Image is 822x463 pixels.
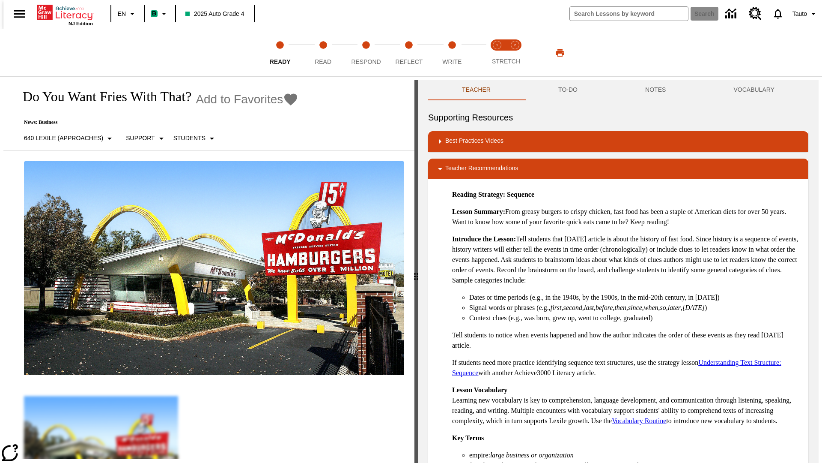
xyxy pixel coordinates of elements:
span: 2025 Auto Grade 4 [185,9,244,18]
a: Understanding Text Structure: Sequence [452,359,781,376]
button: Open side menu [7,1,32,27]
a: Resource Center, Will open in new tab [744,2,767,25]
p: Tell students to notice when events happened and how the author indicates the order of these even... [452,330,801,351]
li: Dates or time periods (e.g., in the 1940s, by the 1900s, in the mid-20th century, in [DATE]) [469,292,801,303]
strong: Lesson Summary: [452,208,505,215]
button: Reflect step 4 of 5 [384,29,434,76]
em: then [614,304,626,311]
input: search field [570,7,688,21]
p: Support [126,134,155,143]
button: Boost Class color is mint green. Change class color [147,6,173,21]
button: Print [546,45,574,60]
text: 2 [514,43,516,47]
button: Stretch Respond step 2 of 2 [503,29,527,76]
text: 1 [496,43,498,47]
button: Write step 5 of 5 [427,29,477,76]
div: Home [37,3,93,26]
p: 640 Lexile (Approaches) [24,134,103,143]
button: Respond step 3 of 5 [341,29,391,76]
button: Read step 2 of 5 [298,29,348,76]
p: Teacher Recommendations [445,164,518,174]
em: when [644,304,658,311]
em: last [584,304,594,311]
em: large business or organization [490,451,574,459]
strong: Key Terms [452,434,484,442]
button: Scaffolds, Support [122,131,170,146]
button: NOTES [611,80,700,100]
a: Data Center [720,2,744,26]
a: Vocabulary Routine [612,417,666,424]
button: Select Lexile, 640 Lexile (Approaches) [21,131,118,146]
button: Ready step 1 of 5 [255,29,305,76]
em: since [628,304,642,311]
span: Reflect [396,58,423,65]
div: Teacher Recommendations [428,159,808,179]
em: [DATE] [682,304,705,311]
span: Respond [351,58,381,65]
strong: Introduce the Lesson: [452,235,516,243]
div: reading [3,80,414,459]
span: EN [118,9,126,18]
button: Stretch Read step 1 of 2 [485,29,509,76]
span: STRETCH [492,58,520,65]
button: VOCABULARY [700,80,808,100]
span: Ready [270,58,291,65]
span: Write [442,58,462,65]
p: Students [173,134,205,143]
strong: Lesson Vocabulary [452,386,507,394]
p: Tell students that [DATE] article is about the history of fast food. Since history is a sequence ... [452,234,801,286]
p: If students need more practice identifying sequence text structures, use the strategy lesson with... [452,358,801,378]
button: Add to Favorites - Do You Want Fries With That? [196,92,298,107]
div: activity [418,80,819,463]
span: B [152,8,156,19]
span: Tauto [792,9,807,18]
button: Select Student [170,131,220,146]
button: Language: EN, Select a language [114,6,141,21]
div: Press Enter or Spacebar and then press right and left arrow keys to move the slider [414,80,418,463]
span: Add to Favorites [196,93,283,106]
p: Learning new vocabulary is key to comprehension, language development, and communication through ... [452,385,801,426]
a: Notifications [767,3,789,25]
em: later [668,304,681,311]
strong: Sequence [507,191,534,198]
img: One of the first McDonald's stores, with the iconic red sign and golden arches. [24,161,404,376]
h6: Supporting Resources [428,111,808,124]
div: Best Practices Videos [428,131,808,152]
li: Context clues (e.g., was born, grew up, went to college, graduated) [469,313,801,323]
em: first [551,304,562,311]
span: NJ Edition [68,21,93,26]
span: Read [315,58,331,65]
p: Best Practices Videos [445,136,503,147]
button: Teacher [428,80,524,100]
p: News: Business [14,119,298,126]
button: TO-DO [524,80,611,100]
em: so [660,304,666,311]
button: Profile/Settings [789,6,822,21]
strong: Reading Strategy: [452,191,505,198]
p: From greasy burgers to crispy chicken, fast food has been a staple of American diets for over 50 ... [452,207,801,227]
em: second [563,304,582,311]
div: Instructional Panel Tabs [428,80,808,100]
li: empire: [469,450,801,460]
em: before [596,304,613,311]
li: Signal words or phrases (e.g., , , , , , , , , , ) [469,303,801,313]
h1: Do You Want Fries With That? [14,89,191,105]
